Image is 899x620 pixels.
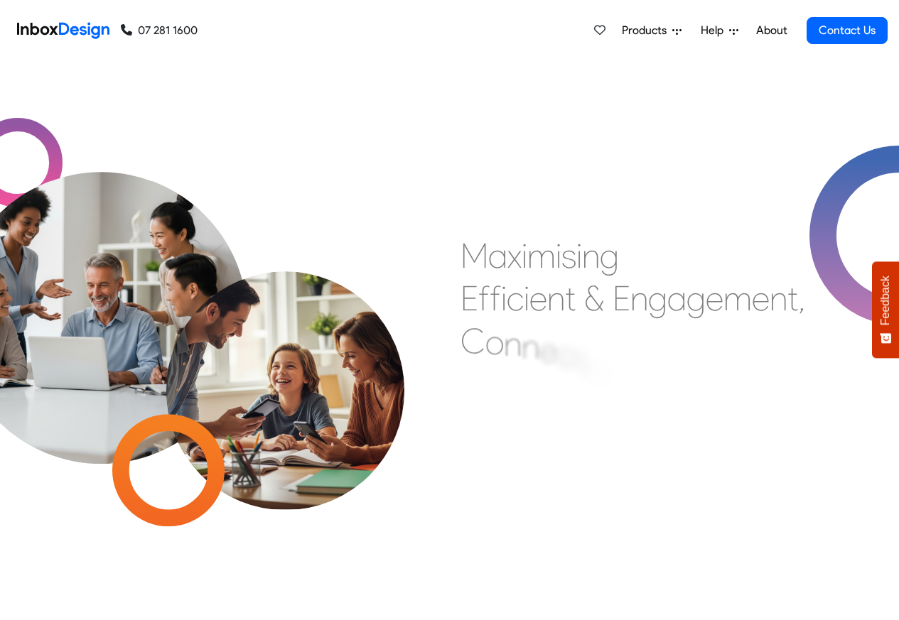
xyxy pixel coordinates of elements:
[701,22,729,39] span: Help
[565,277,576,320] div: t
[485,321,504,364] div: o
[121,22,198,39] a: 07 281 1600
[522,234,527,277] div: i
[522,325,539,368] div: n
[529,277,547,320] div: e
[807,17,888,44] a: Contact Us
[524,277,529,320] div: i
[695,16,744,45] a: Help
[507,234,522,277] div: x
[630,277,648,320] div: n
[539,329,557,371] div: e
[872,261,899,358] button: Feedback - Show survey
[507,277,524,320] div: c
[622,22,672,39] span: Products
[667,277,687,320] div: a
[461,234,488,277] div: M
[576,234,582,277] div: i
[616,16,687,45] a: Products
[461,277,478,320] div: E
[591,351,608,393] div: n
[556,234,561,277] div: i
[798,277,805,320] div: ,
[504,322,522,365] div: n
[648,277,667,320] div: g
[752,16,791,45] a: About
[613,277,630,320] div: E
[461,234,805,447] div: Maximising Efficient & Engagement, Connecting Schools, Families, and Students.
[584,277,604,320] div: &
[527,234,556,277] div: m
[879,276,892,325] span: Feedback
[461,320,485,362] div: C
[787,277,798,320] div: t
[608,359,628,401] div: g
[574,338,585,381] div: t
[136,212,434,510] img: parents_with_child.png
[478,277,490,320] div: f
[752,277,770,320] div: e
[582,234,600,277] div: n
[488,234,507,277] div: a
[723,277,752,320] div: m
[600,234,619,277] div: g
[490,277,501,320] div: f
[557,333,574,376] div: c
[585,344,591,387] div: i
[706,277,723,320] div: e
[547,277,565,320] div: n
[687,277,706,320] div: g
[770,277,787,320] div: n
[501,277,507,320] div: i
[561,234,576,277] div: s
